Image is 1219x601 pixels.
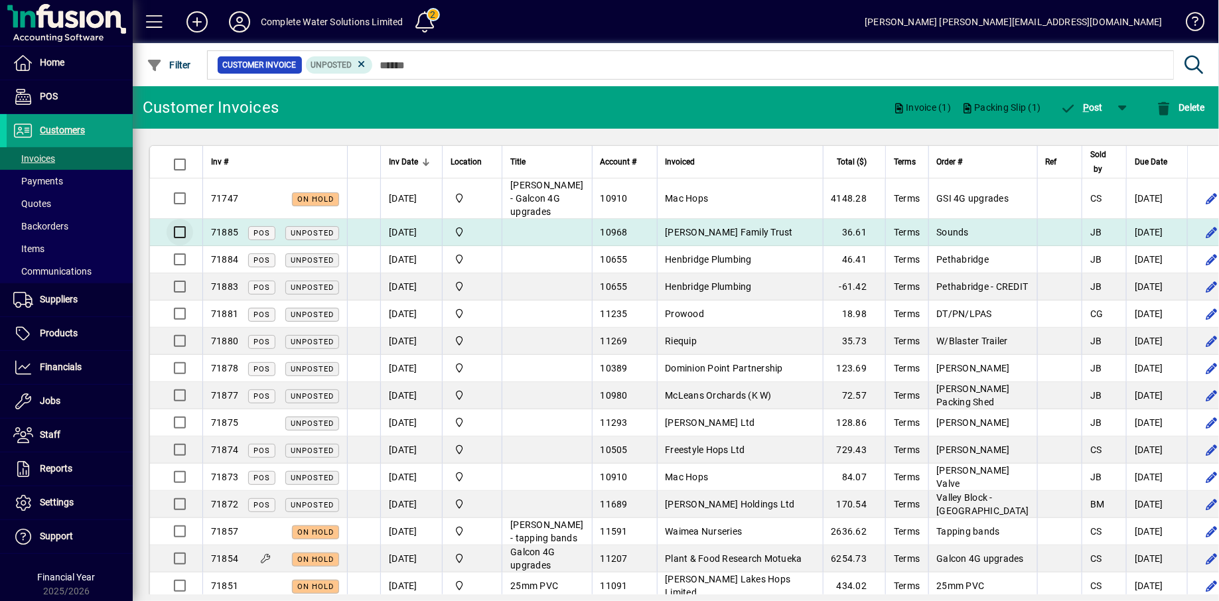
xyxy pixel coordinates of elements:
[451,415,494,430] span: Motueka
[253,474,270,482] span: POS
[40,294,78,304] span: Suppliers
[380,246,442,273] td: [DATE]
[1135,155,1167,169] span: Due Date
[253,446,270,455] span: POS
[291,501,334,509] span: Unposted
[666,227,794,237] span: [PERSON_NAME] Family Trust
[1126,572,1187,600] td: [DATE]
[1126,545,1187,572] td: [DATE]
[601,155,649,169] div: Account #
[291,338,334,346] span: Unposted
[389,155,418,169] span: Inv Date
[1090,281,1102,292] span: JB
[7,351,133,384] a: Financials
[451,225,494,239] span: Motueka
[894,580,920,591] span: Terms
[894,281,920,292] span: Terms
[211,472,238,482] span: 71873
[253,310,270,319] span: POS
[601,308,628,319] span: 11235
[510,547,555,570] span: Galcon 4G upgrades
[1126,273,1187,300] td: [DATE]
[291,446,334,455] span: Unposted
[666,193,709,204] span: Mac Hops
[291,283,334,292] span: Unposted
[253,256,270,265] span: POS
[894,254,920,265] span: Terms
[211,553,238,564] span: 71854
[823,328,886,355] td: 35.73
[937,363,1010,373] span: [PERSON_NAME]
[1142,96,1219,119] app-page-header-button: Delete selection
[601,254,628,265] span: 10655
[143,53,194,77] button: Filter
[956,96,1046,119] button: Packing Slip (1)
[380,219,442,246] td: [DATE]
[666,472,709,482] span: Mac Hops
[291,419,334,428] span: Unposted
[1126,246,1187,273] td: [DATE]
[1126,491,1187,518] td: [DATE]
[894,553,920,564] span: Terms
[211,526,238,537] span: 71857
[1060,102,1104,113] span: ost
[40,328,78,338] span: Products
[894,417,920,428] span: Terms
[937,580,985,591] span: 25mm PVC
[297,528,334,537] span: On hold
[823,246,886,273] td: 46.41
[510,580,558,591] span: 25mm PVC
[1090,336,1102,346] span: JB
[1090,193,1102,204] span: CS
[211,444,238,455] span: 71874
[1090,227,1102,237] span: JB
[7,520,133,553] a: Support
[451,155,494,169] div: Location
[823,273,886,300] td: -61.42
[1090,147,1118,176] div: Sold by
[253,392,270,401] span: POS
[894,308,920,319] span: Terms
[1090,526,1102,537] span: CS
[7,283,133,316] a: Suppliers
[13,266,92,277] span: Communications
[253,283,270,292] span: POS
[666,390,772,401] span: McLeans Orchards (K W)
[40,429,60,440] span: Staff
[13,153,55,164] span: Invoices
[13,198,51,209] span: Quotes
[7,317,133,350] a: Products
[40,91,58,101] span: POS
[894,472,920,482] span: Terms
[937,383,1010,407] span: [PERSON_NAME] Packing Shed
[40,395,60,406] span: Jobs
[211,580,238,591] span: 71851
[380,436,442,464] td: [DATE]
[601,227,628,237] span: 10968
[40,463,72,474] span: Reports
[7,385,133,418] a: Jobs
[451,252,494,267] span: Motueka
[223,58,297,72] span: Customer Invoice
[291,229,334,237] span: Unposted
[837,155,867,169] span: Total ($)
[1126,178,1187,219] td: [DATE]
[1126,300,1187,328] td: [DATE]
[211,499,238,509] span: 71872
[291,310,334,319] span: Unposted
[147,60,191,70] span: Filter
[211,155,228,169] span: Inv #
[451,306,494,321] span: Motueka
[451,191,494,206] span: Motueka
[601,444,628,455] span: 10505
[937,155,963,169] span: Order #
[666,417,755,428] span: [PERSON_NAME] Ltd
[937,281,1029,292] span: Pethabridge - CREDIT
[1126,518,1187,545] td: [DATE]
[601,336,628,346] span: 11269
[823,572,886,600] td: 434.02
[7,170,133,192] a: Payments
[1090,254,1102,265] span: JB
[1090,390,1102,401] span: JB
[1090,147,1106,176] span: Sold by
